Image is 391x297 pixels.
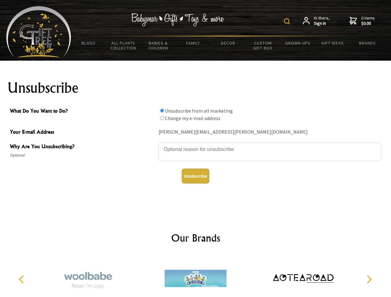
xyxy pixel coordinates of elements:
[361,21,375,26] strong: $0.00
[280,37,315,49] a: Grown Ups
[15,273,29,286] button: Previous
[10,143,155,152] span: Why Are You Unsubscribing?
[350,37,385,49] a: Brands
[12,230,379,245] h2: Our Brands
[6,6,71,58] img: Babyware - Gifts - Toys and more...
[160,109,164,113] input: What Do You Want to Do?
[284,18,290,24] img: product search
[165,115,220,121] label: Change my e-mail address
[182,169,209,183] button: Unsubscribe
[165,108,233,114] label: Unsubscribe from all marketing
[245,37,280,54] a: Custom Gift Box
[303,15,330,26] a: Hi there,Sign in
[10,128,155,137] span: Your E-mail Address
[10,107,155,116] span: What Do You Want to Do?
[361,15,375,26] span: 0 items
[10,152,155,159] span: Optional
[362,273,376,286] button: Next
[71,37,106,49] a: BLOGS
[176,37,211,49] a: Family
[131,13,224,26] img: Babywear - Gifts - Toys & more
[314,21,330,26] strong: Sign in
[350,15,375,26] a: 0 items$0.00
[141,37,176,54] a: Babies & Children
[7,80,384,95] h1: Unsubscribe
[315,37,350,49] a: Gift Ideas
[159,143,381,161] textarea: Why Are You Unsubscribing?
[314,15,330,26] span: Hi there,
[159,127,381,137] div: [PERSON_NAME][EMAIL_ADDRESS][PERSON_NAME][DOMAIN_NAME]
[211,37,245,49] a: Decor
[160,116,164,120] input: What Do You Want to Do?
[106,37,141,54] a: All Plants Collection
